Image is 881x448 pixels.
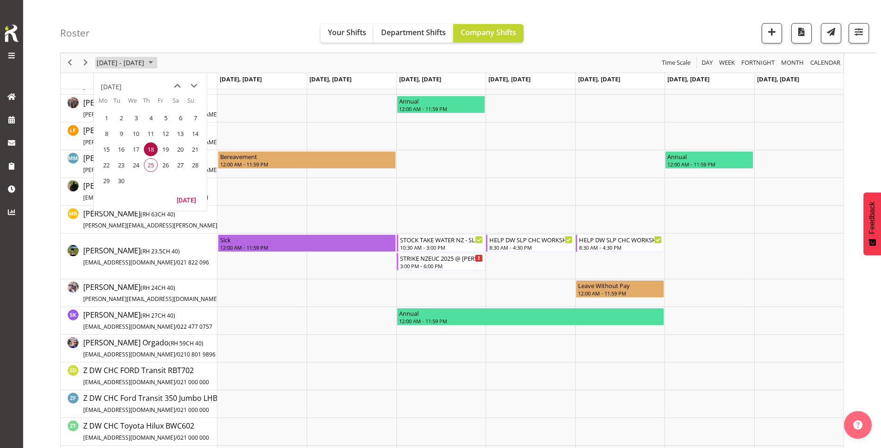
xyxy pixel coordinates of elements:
span: Friday, September 5, 2025 [159,111,173,125]
button: next month [185,78,202,94]
span: Thursday, September 25, 2025 [144,158,158,172]
div: 12:00 AM - 11:59 PM [399,105,483,112]
span: Thursday, September 18, 2025 [144,142,158,156]
span: Time Scale [661,57,691,69]
span: calendar [809,57,841,69]
button: Your Shifts [320,24,374,43]
button: Time Scale [660,57,692,69]
span: Tuesday, September 2, 2025 [114,111,128,125]
div: 12:00 AM - 11:59 PM [578,289,662,297]
div: 8:30 AM - 4:30 PM [579,244,662,251]
a: Z DW CHC Toyota Hilux BWC602[EMAIL_ADDRESS][DOMAIN_NAME]/021 000 000 [83,420,209,442]
span: [EMAIL_ADDRESS][DOMAIN_NAME] [83,350,175,358]
div: Jesse Hawira"s event - Annual Begin From Wednesday, September 17, 2025 at 12:00:00 AM GMT+12:00 E... [397,96,485,113]
span: Thursday, September 4, 2025 [144,111,158,125]
div: Annual [399,308,662,318]
span: Z DW CHC FORD Transit RBT702 [83,365,209,387]
th: We [128,96,143,110]
div: STRIKE NZEUC 2025 @ [PERSON_NAME] On Site @ 1530 [400,253,483,263]
button: previous month [169,78,185,94]
div: Rosey McKimmie"s event - STRIKE NZEUC 2025 @ Te Pae On Site @ 1530 Begin From Wednesday, Septembe... [397,253,485,270]
span: [DATE], [DATE] [667,75,709,83]
div: Rosey McKimmie"s event - HELP DW SLP CHC WORKSHOP Begin From Thursday, September 18, 2025 at 8:30... [486,234,574,252]
td: Rosey McKimmie resource [61,233,217,279]
div: Shaun Dalgetty"s event - Leave Without Pay Begin From Friday, September 19, 2025 at 12:00:00 AM G... [576,280,664,298]
span: [PERSON_NAME] [83,125,253,147]
span: ( CH 40) [141,312,175,319]
span: [EMAIL_ADDRESS][DOMAIN_NAME] [83,258,175,266]
span: [PERSON_NAME] [83,181,209,202]
td: Stuart Korunic resource [61,307,217,335]
td: Wiliam Cordeiro Orgado resource [61,335,217,362]
span: Week [718,57,736,69]
span: Sunday, September 7, 2025 [188,111,202,125]
span: [PERSON_NAME] [83,245,209,267]
span: Monday, September 1, 2025 [99,111,113,125]
button: Timeline Week [718,57,737,69]
a: [PERSON_NAME](RH 24CH 40)[PERSON_NAME][EMAIL_ADDRESS][DOMAIN_NAME] [83,282,253,304]
td: Z DW CHC FORD Transit RBT702 resource [61,362,217,390]
span: Z DW CHC Toyota Hilux BWC602 [83,421,209,442]
button: Timeline Month [780,57,806,69]
a: Z DW CHC FORD Transit RBT702[EMAIL_ADDRESS][DOMAIN_NAME]/021 000 000 [83,365,209,387]
span: [DATE], [DATE] [578,75,620,83]
span: Monday, September 29, 2025 [99,174,113,188]
div: HELP DW SLP CHC WORKSHOP [579,235,662,244]
span: Saturday, September 20, 2025 [173,142,187,156]
td: Michel Bonette resource [61,206,217,233]
span: 021 000 000 [177,406,209,414]
a: [PERSON_NAME](RH 23.5CH 40)[EMAIL_ADDRESS][DOMAIN_NAME]/021 822 096 [83,245,209,267]
button: Next [80,57,92,69]
span: [PERSON_NAME][EMAIL_ADDRESS][DOMAIN_NAME] [83,110,219,118]
th: Su [187,96,202,110]
a: [PERSON_NAME](RH 27CH 40)[EMAIL_ADDRESS][DOMAIN_NAME]/022 477 0757 [83,309,212,331]
span: [PERSON_NAME][EMAIL_ADDRESS][DOMAIN_NAME] [83,295,219,303]
span: Your Shifts [328,27,366,37]
td: Z DW CHC Toyota Hilux BWC602 resource [61,418,217,446]
div: Bereavement [220,152,394,161]
span: [PERSON_NAME] [83,98,253,119]
button: Add a new shift [762,23,782,43]
div: Annual [667,152,751,161]
span: Saturday, September 27, 2025 [173,158,187,172]
button: Download a PDF of the roster according to the set date range. [791,23,812,43]
span: Month [780,57,805,69]
span: 021 000 000 [177,378,209,386]
div: Annual [399,96,483,105]
span: [DATE], [DATE] [488,75,530,83]
div: previous period [62,53,78,73]
span: [PERSON_NAME] [83,209,299,230]
div: 10:30 AM - 3:00 PM [400,244,483,251]
span: Fortnight [740,57,776,69]
span: / [175,378,177,386]
span: 022 477 0757 [177,323,212,331]
div: Rosey McKimmie"s event - STOCK TAKE WATER NZ - SLP CHC WORKSHOP Begin From Wednesday, September 1... [397,234,485,252]
div: September 15 - 21, 2025 [93,53,159,73]
div: Leave Without Pay [578,281,662,290]
span: [PERSON_NAME][EMAIL_ADDRESS][DOMAIN_NAME] [83,166,219,174]
a: [PERSON_NAME](RH 75.5CH 40)[PERSON_NAME][EMAIL_ADDRESS][DOMAIN_NAME] [83,125,253,147]
span: Wednesday, September 10, 2025 [129,127,143,141]
button: Company Shifts [453,24,524,43]
span: Feedback [868,202,876,234]
img: Rosterit icon logo [2,23,21,43]
th: Tu [113,96,128,110]
span: Thursday, September 11, 2025 [144,127,158,141]
button: Filter Shifts [849,23,869,43]
span: Sunday, September 21, 2025 [188,142,202,156]
span: Tuesday, September 23, 2025 [114,158,128,172]
div: 12:00 AM - 11:59 PM [399,317,662,325]
span: Friday, September 26, 2025 [159,158,173,172]
a: [PERSON_NAME](RH 28CH 40)[PERSON_NAME][EMAIL_ADDRESS][DOMAIN_NAME] [83,97,253,119]
button: Month [809,57,842,69]
span: Sunday, September 14, 2025 [188,127,202,141]
div: 12:00 AM - 11:59 PM [220,160,394,168]
td: Micah Hetrick resource [61,178,217,206]
span: Monday, September 15, 2025 [99,142,113,156]
div: Stuart Korunic"s event - Annual Begin From Wednesday, September 17, 2025 at 12:00:00 AM GMT+12:00... [397,308,664,325]
span: Wednesday, September 3, 2025 [129,111,143,125]
span: [PERSON_NAME] [83,282,253,303]
td: Thursday, September 18, 2025 [143,141,158,157]
span: [DATE] - [DATE] [96,57,145,69]
span: / [175,434,177,442]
